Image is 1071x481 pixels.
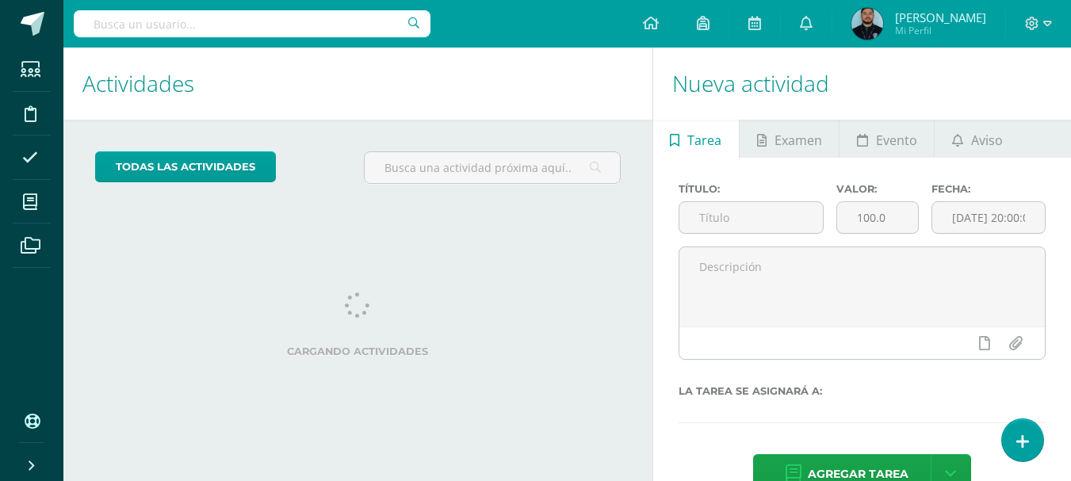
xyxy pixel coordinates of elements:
[895,10,986,25] span: [PERSON_NAME]
[840,120,934,158] a: Evento
[679,385,1046,397] label: La tarea se asignará a:
[95,345,621,357] label: Cargando actividades
[935,120,1019,158] a: Aviso
[895,24,986,37] span: Mi Perfil
[679,202,824,233] input: Título
[931,183,1046,195] label: Fecha:
[876,121,917,159] span: Evento
[851,8,883,40] img: cb83c24c200120ea80b7b14cedb5cea0.png
[687,121,721,159] span: Tarea
[74,10,430,37] input: Busca un usuario...
[653,120,739,158] a: Tarea
[672,48,1052,120] h1: Nueva actividad
[740,120,839,158] a: Examen
[971,121,1003,159] span: Aviso
[95,151,276,182] a: todas las Actividades
[836,183,919,195] label: Valor:
[679,183,824,195] label: Título:
[932,202,1045,233] input: Fecha de entrega
[82,48,633,120] h1: Actividades
[365,152,619,183] input: Busca una actividad próxima aquí...
[775,121,822,159] span: Examen
[837,202,918,233] input: Puntos máximos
